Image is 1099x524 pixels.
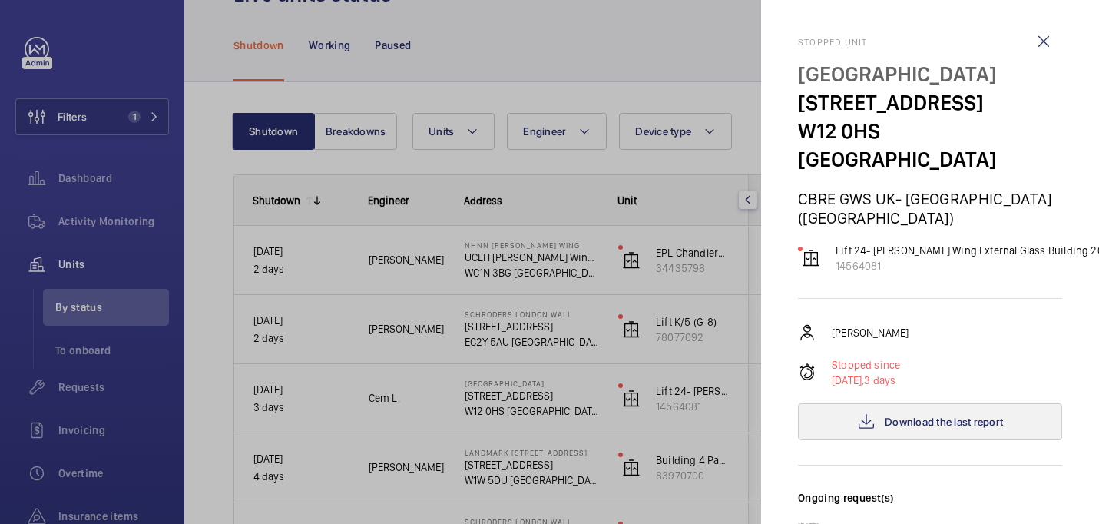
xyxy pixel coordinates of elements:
p: [GEOGRAPHIC_DATA] [798,60,1062,88]
p: [PERSON_NAME] [832,325,909,340]
p: 3 days [832,373,900,388]
h3: Ongoing request(s) [798,490,1062,521]
img: elevator.svg [802,249,820,267]
button: Download the last report [798,403,1062,440]
p: CBRE GWS UK- [GEOGRAPHIC_DATA] ([GEOGRAPHIC_DATA]) [798,189,1062,227]
p: [STREET_ADDRESS] [798,88,1062,117]
span: Download the last report [885,416,1003,428]
span: [DATE], [832,374,864,386]
p: W12 0HS [GEOGRAPHIC_DATA] [798,117,1062,174]
p: Stopped since [832,357,900,373]
h2: Stopped unit [798,37,1062,48]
